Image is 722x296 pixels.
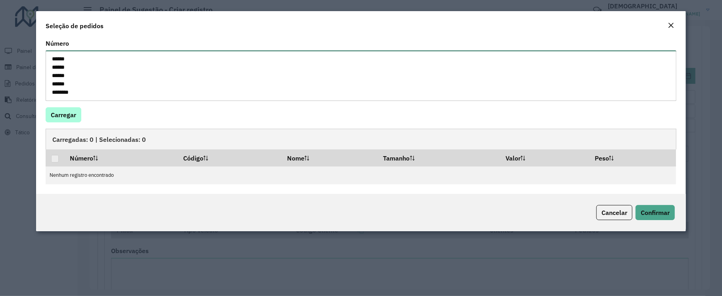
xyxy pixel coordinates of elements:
h4: Seleção de pedidos [46,21,103,31]
em: Fechar [668,22,674,29]
button: Close [665,21,676,31]
th: Tamanho [378,149,500,166]
label: Número [46,39,69,48]
th: Número [64,149,178,166]
span: Confirmar [641,209,670,217]
span: Cancelar [601,209,627,217]
td: Nenhum registro encontrado [46,166,676,184]
th: Valor [500,149,590,166]
th: Código [178,149,282,166]
button: Cancelar [596,205,632,220]
th: Nome [282,149,378,166]
button: Confirmar [636,205,675,220]
th: Peso [589,149,676,166]
button: Carregar [46,107,81,122]
div: Carregadas: 0 | Selecionadas: 0 [46,129,676,149]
